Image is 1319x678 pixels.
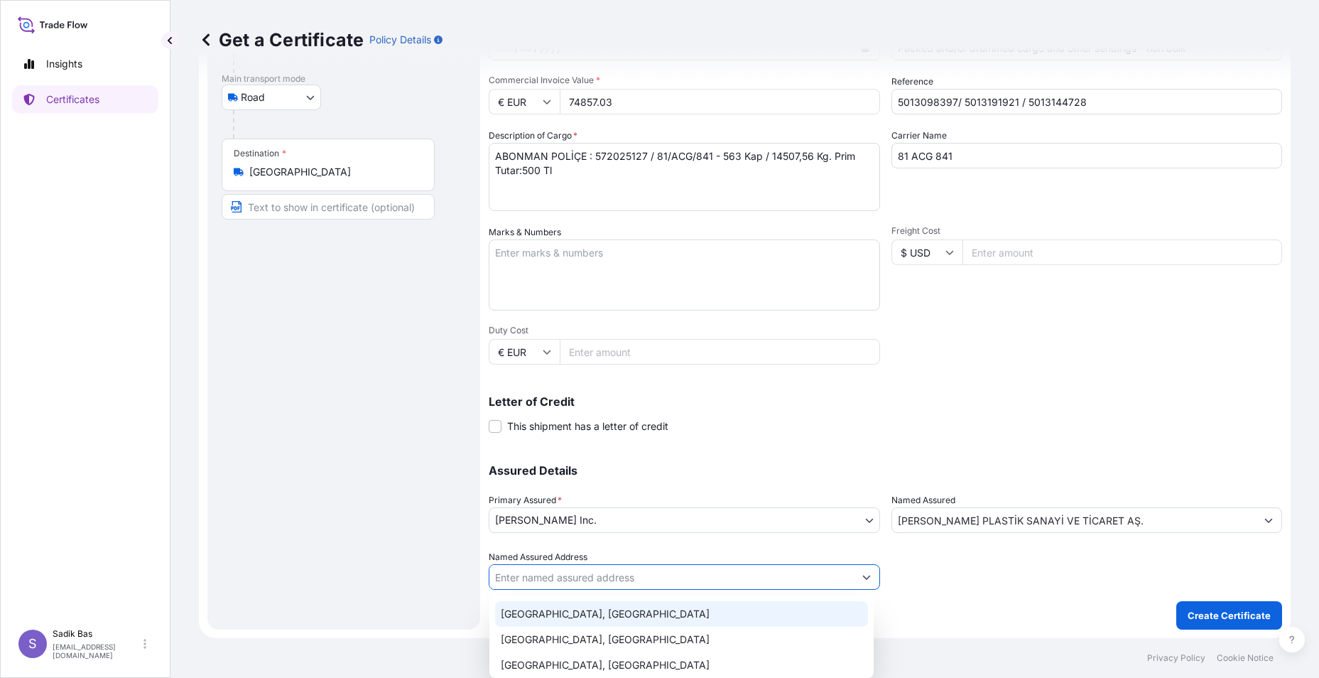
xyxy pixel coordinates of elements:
[369,33,431,47] p: Policy Details
[495,627,868,652] div: [GEOGRAPHIC_DATA], [GEOGRAPHIC_DATA]
[46,92,99,107] p: Certificates
[560,339,880,365] input: Enter amount
[489,493,562,507] span: Primary Assured
[46,57,82,71] p: Insights
[1217,652,1274,664] p: Cookie Notice
[891,75,933,89] label: Reference
[962,240,1283,265] input: Enter amount
[891,143,1283,168] input: Enter name
[489,129,577,143] label: Description of Cargo
[489,325,880,336] span: Duty Cost
[891,89,1283,114] input: Enter booking reference
[489,564,854,590] input: Named Assured Address
[892,507,1256,533] input: Assured Name
[241,90,265,104] span: Road
[53,628,141,640] p: Sadik Bas
[222,194,435,220] input: Text to appear on certificate
[891,225,1283,237] span: Freight Cost
[854,564,879,590] button: Show suggestions
[489,396,1282,407] p: Letter of Credit
[53,642,141,660] p: [EMAIL_ADDRESS][DOMAIN_NAME]
[560,89,880,114] input: Enter amount
[1147,652,1205,664] p: Privacy Policy
[495,652,868,678] div: [GEOGRAPHIC_DATA], [GEOGRAPHIC_DATA]
[495,513,597,527] span: [PERSON_NAME] Inc.
[222,85,321,110] button: Select transport
[891,493,955,507] label: Named Assured
[507,419,668,434] span: This shipment has a letter of credit
[199,28,364,51] p: Get a Certificate
[234,148,286,159] div: Destination
[891,129,947,143] label: Carrier Name
[1188,608,1271,623] p: Create Certificate
[249,165,417,179] input: Destination
[489,550,587,564] label: Named Assured Address
[495,601,868,627] div: [GEOGRAPHIC_DATA], [GEOGRAPHIC_DATA]
[28,637,37,651] span: S
[489,225,561,240] label: Marks & Numbers
[489,465,1282,476] p: Assured Details
[489,75,880,86] span: Commercial Invoice Value
[1256,507,1281,533] button: Show suggestions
